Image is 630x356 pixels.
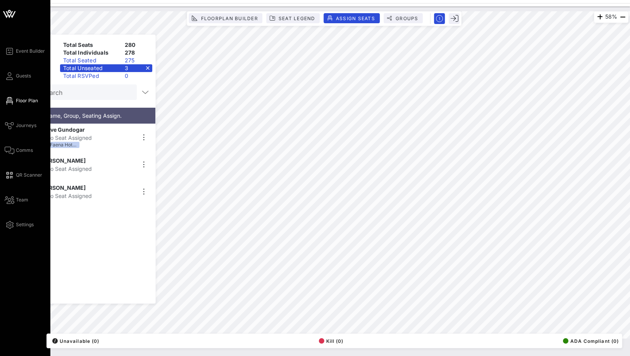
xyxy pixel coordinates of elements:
[16,221,34,228] span: Settings
[336,15,375,21] span: Assign Seats
[278,15,315,21] span: Seat Legend
[122,41,152,49] div: 280
[122,64,152,72] div: 3
[40,184,86,192] span: [PERSON_NAME]
[47,142,79,148] div: Faena Hot…
[50,335,99,346] button: /Unavailable (0)
[16,122,36,129] span: Journeys
[60,57,122,64] div: Total Seated
[16,97,38,104] span: Floor Plan
[5,96,38,105] a: Floor Plan
[319,338,344,344] span: Kill (0)
[45,112,122,119] span: Name, Group, Seating Assign.
[200,15,258,21] span: Floorplan Builder
[561,335,619,346] button: ADA Compliant (0)
[16,72,31,79] span: Guests
[16,147,33,154] span: Comms
[60,41,122,49] div: Total Seats
[189,13,262,23] button: Floorplan Builder
[5,71,31,81] a: Guests
[60,49,122,57] div: Total Individuals
[122,72,152,80] div: 0
[40,126,85,134] span: Merve Gundogar
[5,121,36,130] a: Journeys
[60,64,122,72] div: Total Unseated
[60,72,122,80] div: Total RSVPed
[267,13,320,23] button: Seat Legend
[40,157,86,165] span: [PERSON_NAME]
[5,170,42,180] a: QR Scanner
[384,13,423,23] button: Groups
[324,13,380,23] button: Assign Seats
[122,49,152,57] div: 278
[5,220,34,229] a: Settings
[40,165,135,173] div: No Seat Assigned
[40,192,135,200] div: No Seat Assigned
[52,338,58,344] div: /
[52,338,99,344] span: Unavailable (0)
[5,46,45,56] a: Event Builder
[40,134,135,142] div: No Seat Assigned
[563,338,619,344] span: ADA Compliant (0)
[594,11,628,23] div: 58%
[16,196,28,203] span: Team
[395,15,418,21] span: Groups
[16,172,42,179] span: QR Scanner
[5,195,28,205] a: Team
[16,48,45,55] span: Event Builder
[5,146,33,155] a: Comms
[317,335,344,346] button: Kill (0)
[122,57,152,64] div: 275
